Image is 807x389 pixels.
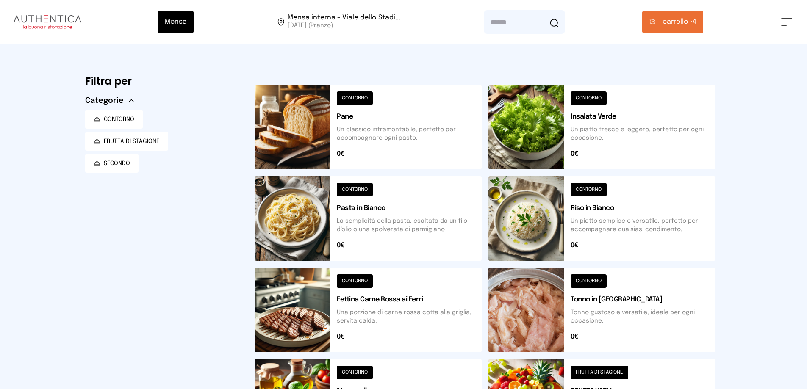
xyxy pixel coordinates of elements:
[85,74,241,88] h6: Filtra per
[85,154,139,173] button: SECONDO
[85,110,143,129] button: CONTORNO
[104,159,130,168] span: SECONDO
[288,21,400,30] span: [DATE] (Pranzo)
[642,11,703,33] button: carrello •4
[104,137,160,146] span: FRUTTA DI STAGIONE
[158,11,194,33] button: Mensa
[104,115,134,124] span: CONTORNO
[663,17,693,27] span: carrello •
[14,15,81,29] img: logo.8f33a47.png
[663,17,696,27] span: 4
[85,95,134,107] button: Categorie
[85,95,124,107] span: Categorie
[288,14,400,30] span: Viale dello Stadio, 77, 05100 Terni TR, Italia
[85,132,168,151] button: FRUTTA DI STAGIONE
